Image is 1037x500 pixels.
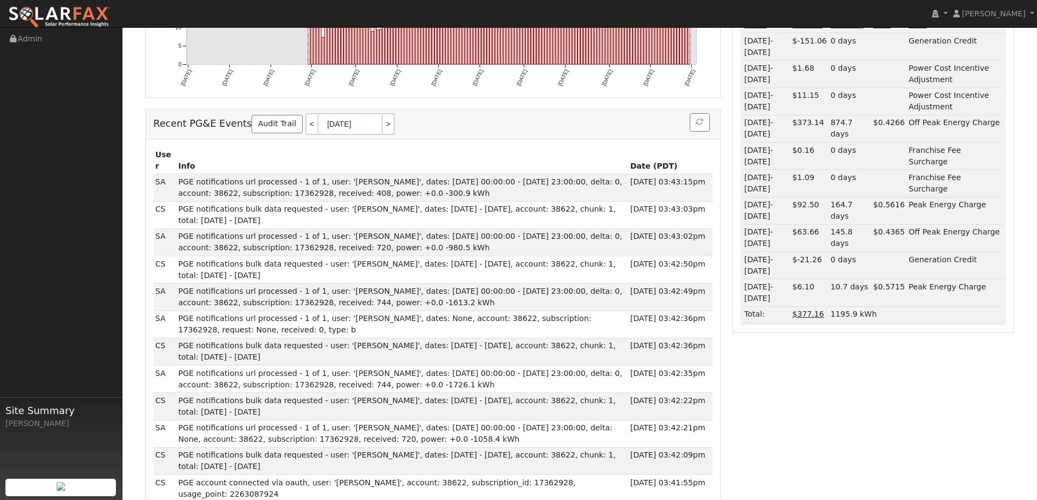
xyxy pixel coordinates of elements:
[319,18,321,64] rect: onclick=""
[176,174,628,201] td: PGE notifications url processed - 1 of 1, user: '[PERSON_NAME]', dates: [DATE] 00:00:00 - [DATE] ...
[907,279,1004,306] td: Peak Energy Charge
[790,60,829,88] td: $1.68
[628,201,713,229] td: [DATE] 03:43:03pm
[371,32,373,65] rect: onclick=""
[178,61,181,67] text: 0
[388,17,390,64] rect: onclick=""
[685,4,688,64] rect: onclick=""
[154,447,176,474] td: Cody Smith
[831,226,869,249] div: 145.8 days
[642,69,655,87] text: [DATE]
[308,9,310,65] rect: onclick=""
[628,338,713,365] td: [DATE] 03:42:36pm
[790,88,829,115] td: $11.15
[311,5,313,65] rect: onclick=""
[154,311,176,338] td: SDP Admin
[180,69,192,87] text: [DATE]
[831,117,869,140] div: 874.7 days
[873,281,905,293] div: $0.5715
[790,143,829,170] td: $0.16
[154,338,176,365] td: Cody Smith
[221,69,234,87] text: [DATE]
[176,311,628,338] td: PGE notifications url processed - 1 of 1, user: '[PERSON_NAME]', dates: None, account: 38622, sub...
[743,60,790,88] td: [DATE]-[DATE]
[793,310,824,318] u: $377.16
[907,115,1004,142] td: Off Peak Energy Charge
[873,199,905,211] div: $0.5616
[327,4,329,64] rect: onclick=""
[628,229,713,256] td: [DATE] 03:43:02pm
[377,30,379,64] rect: onclick=""
[743,197,790,224] td: [DATE]-[DATE]
[628,174,713,201] td: [DATE] 03:43:15pm
[907,33,1004,60] td: Generation Credit
[5,418,116,429] div: [PERSON_NAME]
[831,35,869,47] div: 0 days
[379,29,382,65] rect: onclick=""
[683,69,696,87] text: [DATE]
[628,311,713,338] td: [DATE] 03:42:36pm
[743,279,790,306] td: [DATE]-[DATE]
[743,170,790,197] td: [DATE]-[DATE]
[322,38,324,65] rect: onclick=""
[176,201,628,229] td: PGE notifications bulk data requested - user: '[PERSON_NAME]', dates: [DATE] - [DATE], account: 3...
[347,69,360,87] text: [DATE]
[743,252,790,279] td: [DATE]-[DATE]
[790,115,829,142] td: $373.14
[314,2,316,64] rect: onclick=""
[382,13,384,64] rect: onclick=""
[790,170,829,197] td: $1.09
[176,256,628,283] td: PGE notifications bulk data requested - user: '[PERSON_NAME]', dates: [DATE] - [DATE], account: 3...
[557,69,569,87] text: [DATE]
[154,256,176,283] td: Cody Smith
[430,69,443,87] text: [DATE]
[831,281,869,293] div: 10.7 days
[154,113,713,135] h5: Recent PG&E Events
[790,197,829,224] td: $92.50
[907,252,1004,279] td: Generation Credit
[316,22,318,64] rect: onclick=""
[743,33,790,60] td: [DATE]-[DATE]
[831,145,869,156] div: 0 days
[154,174,176,201] td: SDP Admin
[324,8,327,65] rect: onclick=""
[176,147,628,174] th: Info
[743,224,790,251] td: [DATE]-[DATE]
[907,197,1004,224] td: Peak Energy Charge
[743,115,790,142] td: [DATE]-[DATE]
[305,113,317,135] a: <
[831,172,869,183] div: 0 days
[176,447,628,474] td: PGE notifications bulk data requested - user: '[PERSON_NAME]', dates: [DATE] - [DATE], account: 3...
[628,447,713,474] td: [DATE] 03:42:09pm
[303,69,316,87] text: [DATE]
[176,338,628,365] td: PGE notifications bulk data requested - user: '[PERSON_NAME]', dates: [DATE] - [DATE], account: 3...
[176,393,628,420] td: PGE notifications bulk data requested - user: '[PERSON_NAME]', dates: [DATE] - [DATE], account: 3...
[873,226,905,238] div: $0.4365
[743,143,790,170] td: [DATE]-[DATE]
[831,308,1002,320] div: 1195.9 kWh
[790,279,829,306] td: $6.10
[790,252,829,279] td: $-21.26
[176,366,628,393] td: PGE notifications url processed - 1 of 1, user: '[PERSON_NAME]', dates: [DATE] 00:00:00 - [DATE] ...
[628,147,713,174] th: Date (PDT)
[176,229,628,256] td: PGE notifications url processed - 1 of 1, user: '[PERSON_NAME]', dates: [DATE] 00:00:00 - [DATE] ...
[57,482,65,491] img: retrieve
[628,393,713,420] td: [DATE] 03:42:22pm
[873,117,905,128] div: $0.4266
[154,229,176,256] td: SDP Admin
[743,88,790,115] td: [DATE]-[DATE]
[176,420,628,447] td: PGE notifications url processed - 1 of 1, user: '[PERSON_NAME]', dates: [DATE] 00:00:00 - [DATE] ...
[176,283,628,311] td: PGE notifications url processed - 1 of 1, user: '[PERSON_NAME]', dates: [DATE] 00:00:00 - [DATE] ...
[831,199,869,222] div: 164.7 days
[790,224,829,251] td: $63.66
[516,69,528,87] text: [DATE]
[175,24,182,30] text: 10
[251,115,302,133] a: Audit Trail
[154,283,176,311] td: SDP Admin
[690,113,710,132] button: Refresh
[907,60,1004,88] td: Power Cost Incentive Adjustment
[907,143,1004,170] td: Franchise Fee Surcharge
[628,283,713,311] td: [DATE] 03:42:49pm
[831,63,869,74] div: 0 days
[383,113,395,135] a: >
